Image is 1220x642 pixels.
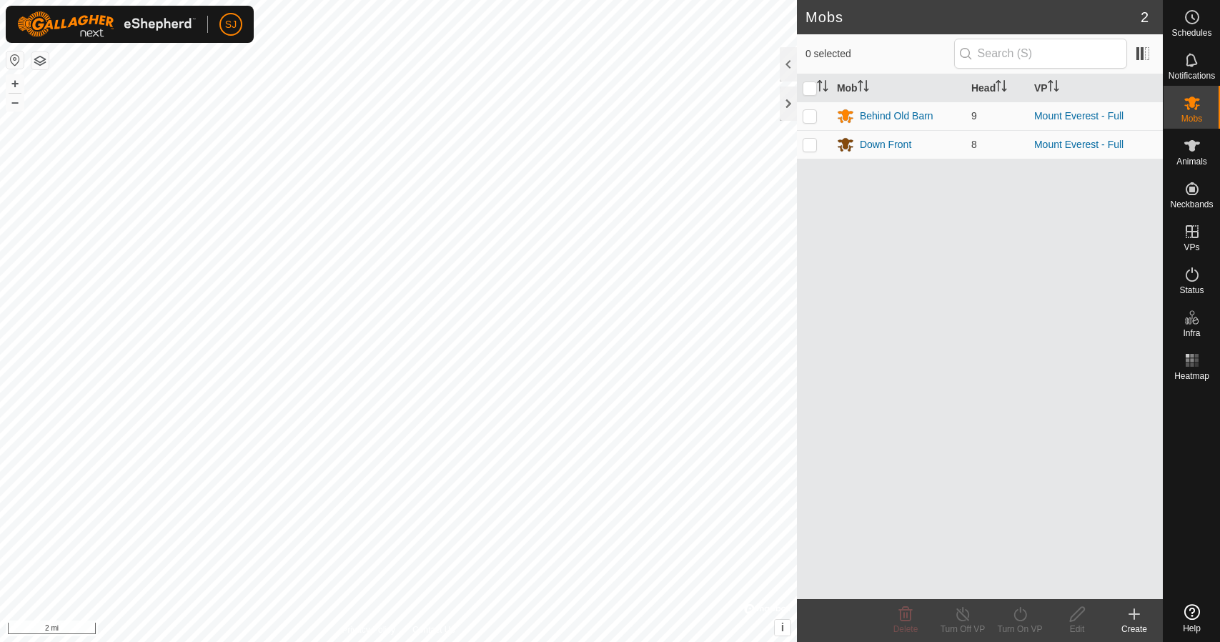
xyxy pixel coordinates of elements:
span: 9 [971,110,977,122]
a: Mount Everest - Full [1034,139,1124,150]
p-sorticon: Activate to sort [858,82,869,94]
span: Heatmap [1174,372,1209,380]
span: Schedules [1171,29,1211,37]
p-sorticon: Activate to sort [996,82,1007,94]
a: Mount Everest - Full [1034,110,1124,122]
div: Turn On VP [991,623,1048,636]
span: Animals [1176,157,1207,166]
a: Contact Us [412,623,455,636]
a: Help [1164,598,1220,638]
p-sorticon: Activate to sort [1048,82,1059,94]
span: VPs [1184,243,1199,252]
span: 8 [971,139,977,150]
span: Help [1183,624,1201,633]
th: Mob [831,74,966,102]
button: Reset Map [6,51,24,69]
span: Mobs [1181,114,1202,123]
img: Gallagher Logo [17,11,196,37]
span: 0 selected [805,46,954,61]
button: – [6,94,24,111]
th: VP [1028,74,1163,102]
span: SJ [225,17,237,32]
span: 2 [1141,6,1149,28]
a: Privacy Policy [342,623,395,636]
button: + [6,75,24,92]
p-sorticon: Activate to sort [817,82,828,94]
div: Turn Off VP [934,623,991,636]
span: Infra [1183,329,1200,337]
div: Behind Old Barn [860,109,933,124]
button: Map Layers [31,52,49,69]
span: Delete [893,624,918,634]
span: i [781,621,784,633]
span: Status [1179,286,1204,295]
span: Notifications [1169,71,1215,80]
h2: Mobs [805,9,1141,26]
input: Search (S) [954,39,1127,69]
button: i [775,620,790,636]
th: Head [966,74,1028,102]
div: Edit [1048,623,1106,636]
span: Neckbands [1170,200,1213,209]
div: Create [1106,623,1163,636]
div: Down Front [860,137,911,152]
